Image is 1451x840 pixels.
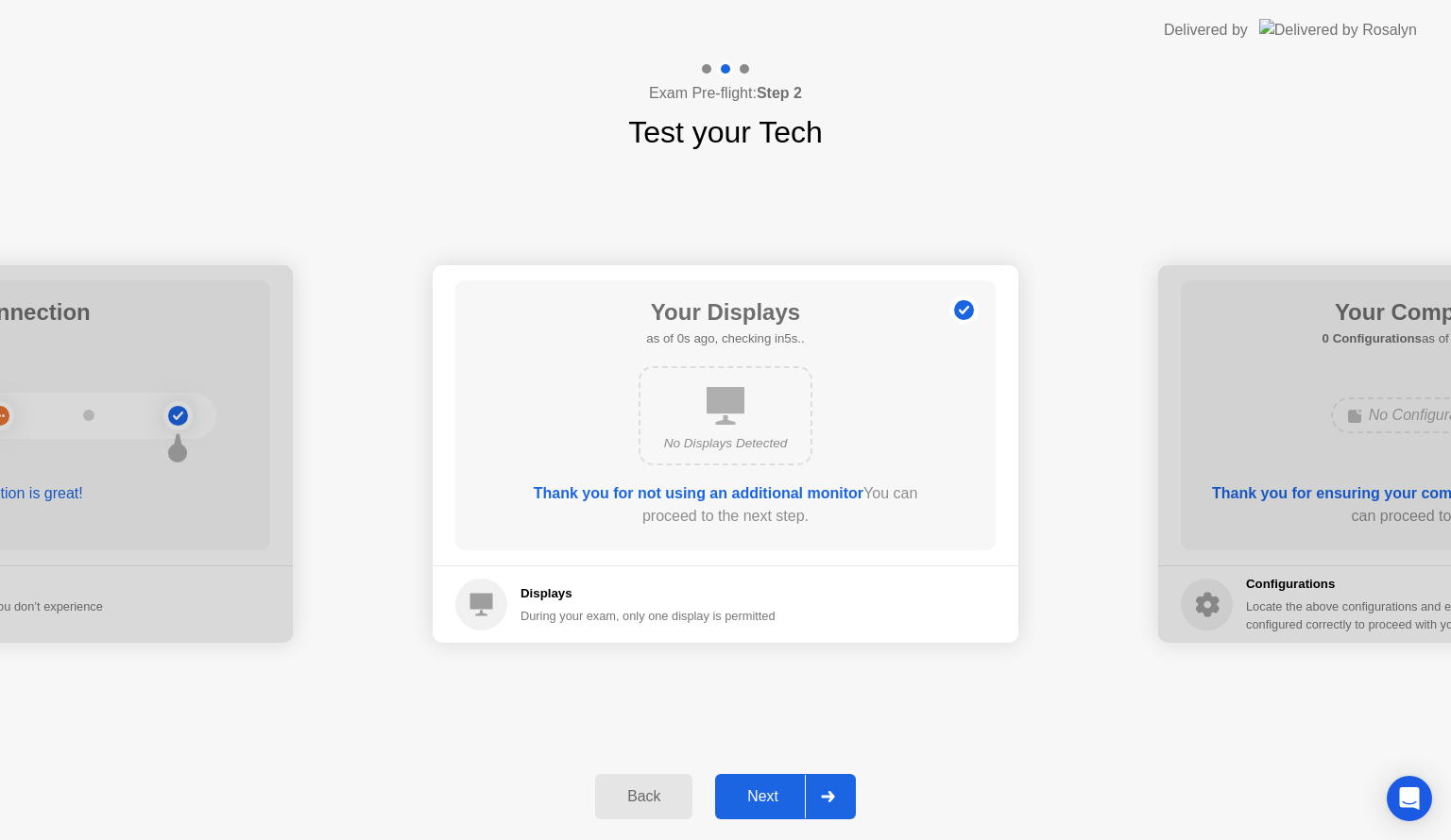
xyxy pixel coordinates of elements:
[521,584,776,603] h5: Displays
[757,85,802,101] b: Step 2
[1259,19,1417,41] img: Delivered by Rosalyn
[656,434,795,453] div: No Displays Detected
[595,774,692,819] button: Back
[509,482,942,528] div: You can proceed to the next step.
[715,774,856,819] button: Next
[521,607,776,625] div: During your exam, only one display is permitted
[646,329,804,348] h5: as of 0s ago, checking in5s..
[721,788,805,805] div: Next
[534,485,863,501] b: Thank you for not using an additional monitor
[1387,776,1432,821] div: Open Intercom Messenger
[649,82,802,105] h4: Exam Pre-flight:
[628,109,823,155] h1: Test your Tech
[1164,19,1248,42] div: Delivered by
[601,788,687,805] div: Back
[646,295,804,329] h1: Your Displays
